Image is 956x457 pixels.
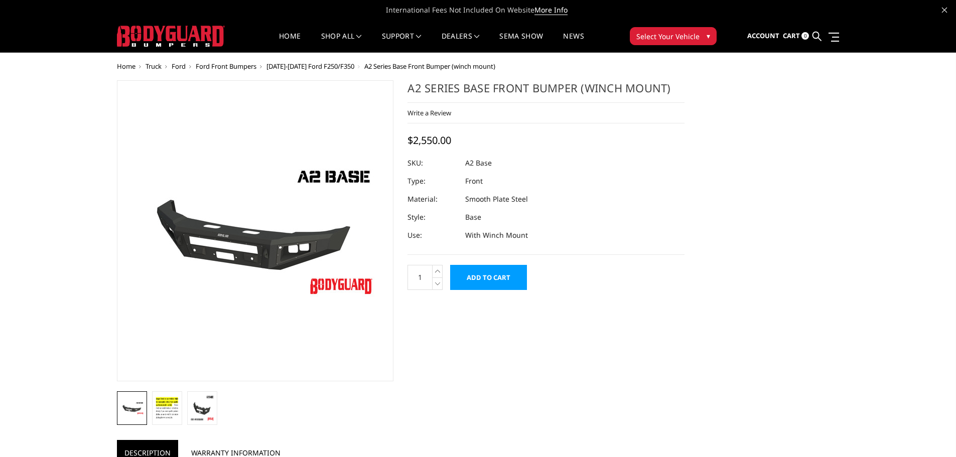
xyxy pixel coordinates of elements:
a: Ford Front Bumpers [196,62,256,71]
img: A2 Series Base Front Bumper (winch mount) [190,394,214,422]
a: Ford [172,62,186,71]
img: BODYGUARD BUMPERS [117,26,225,47]
a: Cart 0 [783,23,809,50]
a: [DATE]-[DATE] Ford F250/F350 [266,62,354,71]
a: A2 Series Base Front Bumper (winch mount) [117,80,394,381]
img: A2 Series Base Front Bumper (winch mount) [129,161,380,301]
dt: Use: [407,226,458,244]
dt: SKU: [407,154,458,172]
span: $2,550.00 [407,133,451,147]
span: Select Your Vehicle [636,31,700,42]
dt: Type: [407,172,458,190]
img: A2 Series Base Front Bumper (winch mount) [155,394,179,422]
dd: A2 Base [465,154,492,172]
a: Truck [146,62,162,71]
a: Home [279,33,301,52]
a: shop all [321,33,362,52]
span: A2 Series Base Front Bumper (winch mount) [364,62,495,71]
span: ▾ [707,31,710,41]
span: Cart [783,31,800,40]
h1: A2 Series Base Front Bumper (winch mount) [407,80,685,103]
a: Home [117,62,135,71]
a: SEMA Show [499,33,543,52]
img: A2 Series Base Front Bumper (winch mount) [120,401,144,415]
a: More Info [534,5,568,15]
dd: Base [465,208,481,226]
dt: Material: [407,190,458,208]
dd: Front [465,172,483,190]
dd: Smooth Plate Steel [465,190,528,208]
a: Support [382,33,422,52]
a: Write a Review [407,108,451,117]
button: Select Your Vehicle [630,27,717,45]
a: Account [747,23,779,50]
span: 0 [801,32,809,40]
dt: Style: [407,208,458,226]
a: News [563,33,584,52]
a: Dealers [442,33,480,52]
span: Account [747,31,779,40]
dd: With Winch Mount [465,226,528,244]
input: Add to Cart [450,265,527,290]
